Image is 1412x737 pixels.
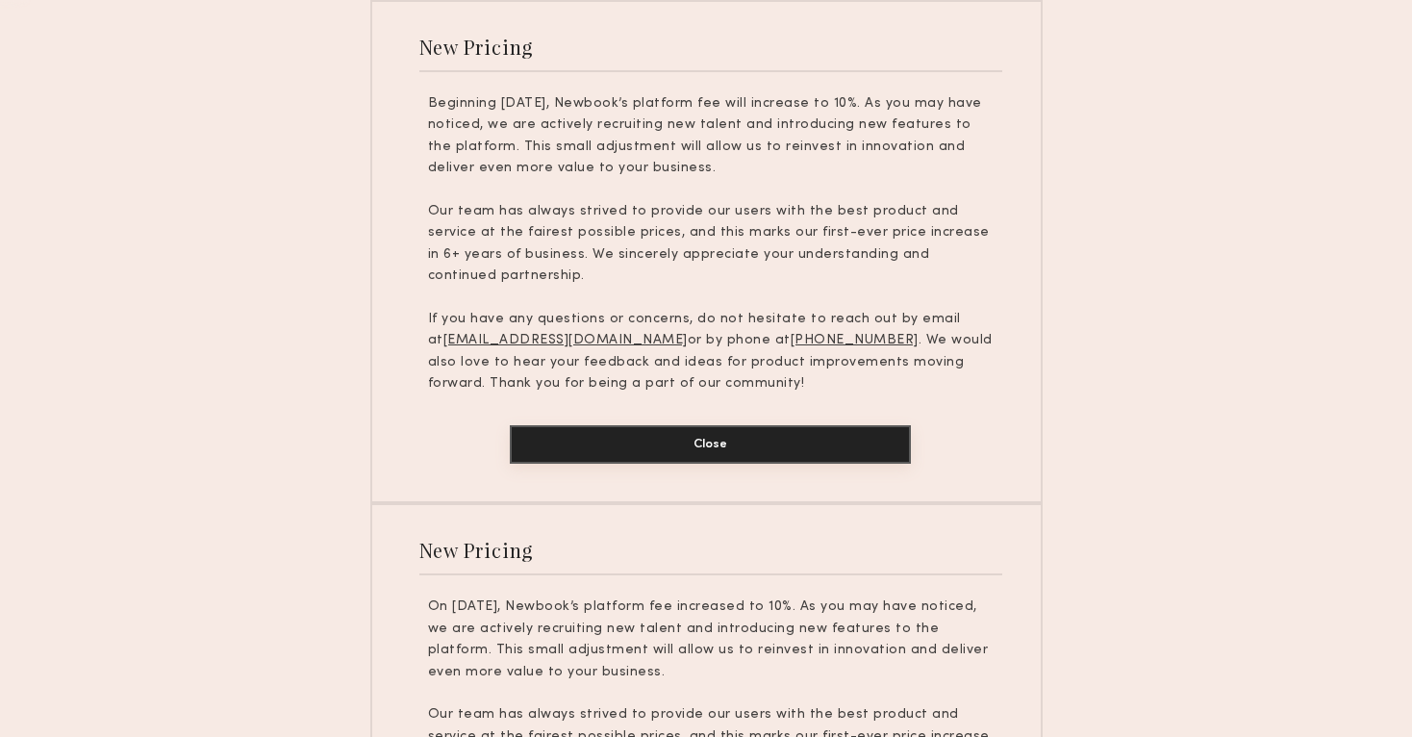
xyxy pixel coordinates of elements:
[791,334,919,346] u: [PHONE_NUMBER]
[510,425,911,464] button: Close
[428,201,994,288] p: Our team has always strived to provide our users with the best product and service at the fairest...
[428,93,994,180] p: Beginning [DATE], Newbook’s platform fee will increase to 10%. As you may have noticed, we are ac...
[419,34,534,60] div: New Pricing
[419,537,534,563] div: New Pricing
[428,309,994,395] p: If you have any questions or concerns, do not hesitate to reach out by email at or by phone at . ...
[428,597,994,683] p: On [DATE], Newbook’s platform fee increased to 10%. As you may have noticed, we are actively recr...
[443,334,688,346] u: [EMAIL_ADDRESS][DOMAIN_NAME]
